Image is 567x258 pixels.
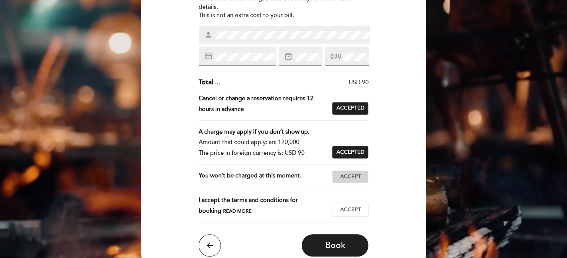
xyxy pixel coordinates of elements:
[199,195,332,216] div: I accept the terms and conditions for booking
[332,170,368,183] button: Accept
[199,93,332,115] div: Cancel or change a reservation requires 12 hours in advance
[332,204,368,216] button: Accept
[336,148,364,156] span: Accepted
[204,52,212,61] i: credit_card
[199,234,221,257] button: arrow_back
[199,170,332,183] div: You won’t be charged at this moment.
[205,241,214,250] i: arrow_back
[223,208,252,214] span: Read more
[336,104,364,112] span: Accepted
[340,173,361,181] span: Accept
[220,78,369,87] div: USD 90
[332,102,368,115] button: Accepted
[199,148,326,159] div: The price in foreign currency is: USD 90
[284,52,292,61] i: date_range
[199,127,326,137] div: A charge may apply if you don’t show up.
[325,240,345,251] span: Book
[199,78,220,86] span: Total ...
[302,234,368,257] button: Book
[340,206,361,214] span: Accept
[332,146,368,159] button: Accepted
[204,31,212,39] i: person
[199,137,326,148] div: Amount that could apply: ars 120,000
